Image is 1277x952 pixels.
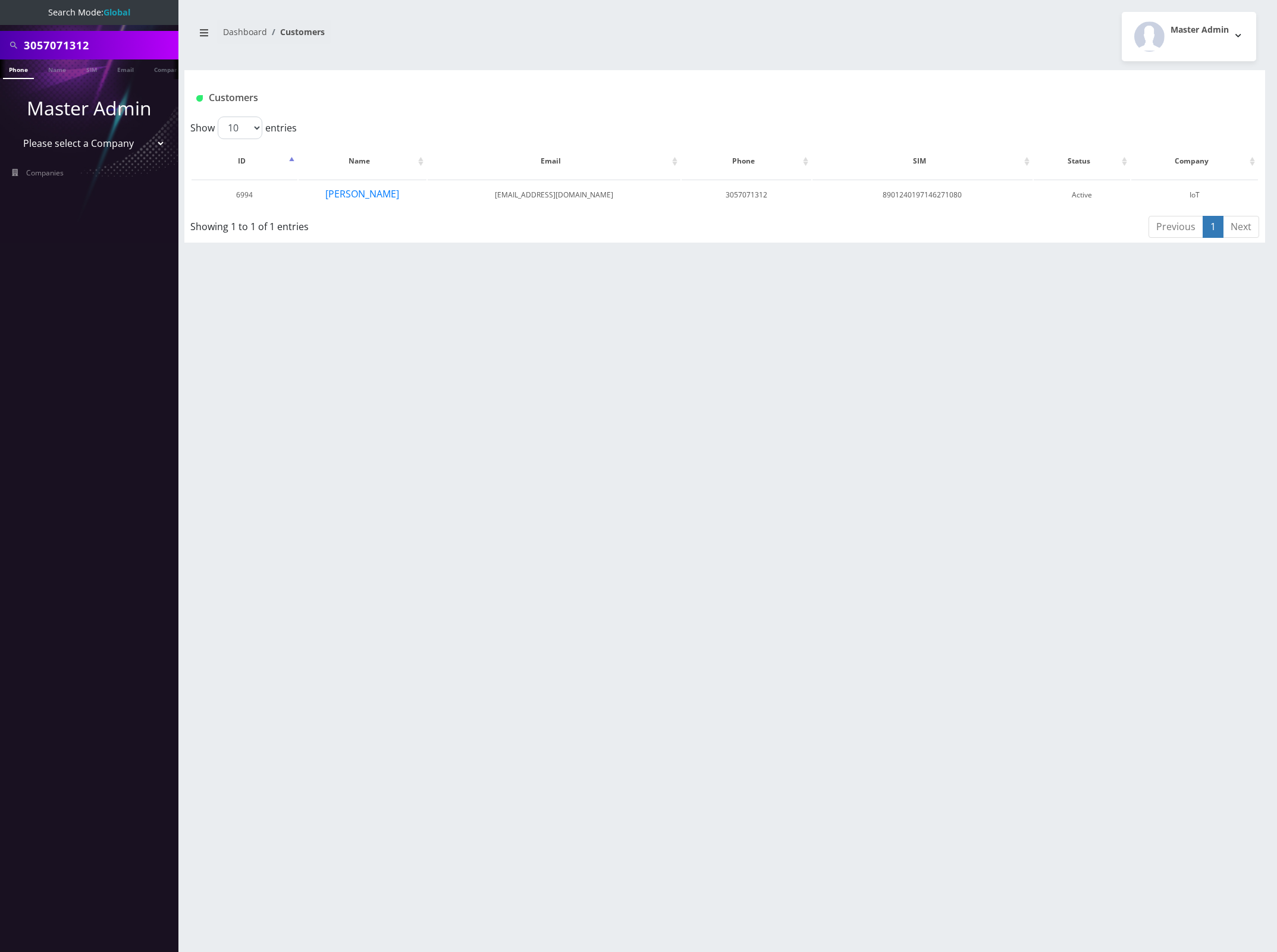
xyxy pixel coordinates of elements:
span: Search Mode: [48,7,130,18]
div: Showing 1 to 1 of 1 entries [190,215,627,234]
nav: breadcrumb [193,20,716,54]
a: Company [148,59,188,78]
td: Active [1034,180,1130,210]
h2: Master Admin [1171,25,1229,35]
th: Name: activate to sort column ascending [299,144,426,178]
label: Show entries [190,117,297,139]
th: Company: activate to sort column ascending [1131,144,1258,178]
th: Email: activate to sort column ascending [428,144,680,178]
td: [EMAIL_ADDRESS][DOMAIN_NAME] [428,180,680,210]
a: Name [42,59,72,78]
a: Dashboard [223,26,267,37]
th: Phone: activate to sort column ascending [682,144,811,178]
li: Customers [267,26,325,38]
a: 1 [1203,216,1223,238]
h1: Customers [196,92,1074,103]
th: SIM: activate to sort column ascending [812,144,1033,178]
th: ID: activate to sort column descending [192,144,297,178]
a: Email [111,59,140,78]
td: 8901240197146271080 [812,180,1033,210]
button: Master Admin [1122,12,1256,61]
span: Companies [26,168,64,178]
td: 3057071312 [682,180,811,210]
select: Showentries [218,117,262,139]
a: Phone [3,59,34,79]
button: [PERSON_NAME] [325,186,400,202]
td: IoT [1131,180,1258,210]
input: Search All Companies [24,34,175,56]
strong: Global [103,7,130,18]
td: 6994 [192,180,297,210]
th: Status: activate to sort column ascending [1034,144,1130,178]
a: Previous [1149,216,1203,238]
a: Next [1223,216,1259,238]
a: SIM [80,59,103,78]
